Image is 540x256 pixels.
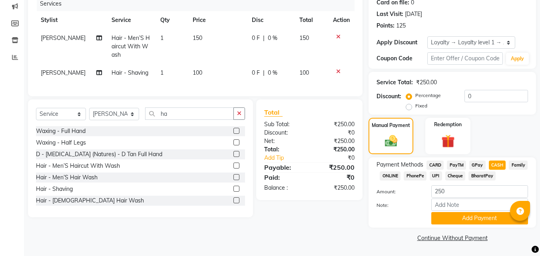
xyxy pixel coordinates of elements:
label: Redemption [434,121,462,128]
div: Last Visit: [377,10,403,18]
div: Payable: [258,163,309,172]
div: Apply Discount [377,38,427,47]
span: 0 F [252,34,260,42]
th: Disc [247,11,295,29]
input: Enter Offer / Coupon Code [427,52,503,65]
input: Search or Scan [145,107,234,120]
th: Qty [155,11,188,29]
label: Percentage [415,92,441,99]
div: Waxing - Full Hand [36,127,86,135]
div: Coupon Code [377,54,427,63]
span: CARD [426,161,444,170]
div: ₹0 [318,154,361,162]
span: Payment Methods [377,161,423,169]
span: [PERSON_NAME] [41,34,86,42]
th: Service [107,11,155,29]
span: PayTM [447,161,466,170]
th: Price [188,11,247,29]
div: Total: [258,145,309,154]
span: 0 F [252,69,260,77]
img: _gift.svg [437,133,459,149]
button: Apply [506,53,529,65]
div: ₹250.00 [309,163,361,172]
span: 100 [299,69,309,76]
div: ₹0 [309,173,361,182]
div: ₹250.00 [416,78,437,87]
div: 125 [396,22,406,30]
div: ₹250.00 [309,145,361,154]
div: Sub Total: [258,120,309,129]
input: Add Note [431,198,528,211]
input: Amount [431,185,528,198]
div: ₹250.00 [309,120,361,129]
div: D - [MEDICAL_DATA] (Natures) - D Tan Full Hand [36,150,162,159]
span: Hair - Shaving [112,69,148,76]
th: Total [295,11,329,29]
img: _cash.svg [381,134,401,148]
span: | [263,34,265,42]
label: Note: [371,202,425,209]
a: Continue Without Payment [370,234,534,242]
span: 0 % [268,34,277,42]
div: Points: [377,22,395,30]
button: Add Payment [431,212,528,224]
div: Discount: [377,92,401,101]
th: Action [328,11,355,29]
span: Cheque [445,171,466,181]
span: | [263,69,265,77]
span: Total [264,108,283,117]
div: ₹250.00 [309,184,361,192]
label: Manual Payment [372,122,410,129]
span: 0 % [268,69,277,77]
span: PhonePe [404,171,426,181]
span: CASH [489,161,506,170]
label: Fixed [415,102,427,109]
div: Discount: [258,129,309,137]
th: Stylist [36,11,107,29]
div: Waxing - Half Legs [36,139,86,147]
a: Add Tip [258,154,318,162]
div: [DATE] [405,10,422,18]
div: Hair - Men’S Hair Wash [36,173,98,182]
span: 150 [193,34,202,42]
span: BharatPay [468,171,496,181]
div: Hair - Men’S Haircut With Wash [36,162,120,170]
div: Service Total: [377,78,413,87]
span: Family [509,161,528,170]
div: Net: [258,137,309,145]
div: Hair - Shaving [36,185,73,193]
span: 100 [193,69,202,76]
span: Hair - Men’S Haircut With Wash [112,34,150,58]
span: UPI [430,171,442,181]
span: 1 [160,69,163,76]
div: ₹250.00 [309,137,361,145]
div: Paid: [258,173,309,182]
div: Balance : [258,184,309,192]
span: GPay [469,161,486,170]
div: Hair - [DEMOGRAPHIC_DATA] Hair Wash [36,196,144,205]
label: Amount: [371,188,425,195]
div: ₹0 [309,129,361,137]
span: 150 [299,34,309,42]
span: [PERSON_NAME] [41,69,86,76]
span: 1 [160,34,163,42]
span: ONLINE [380,171,401,181]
